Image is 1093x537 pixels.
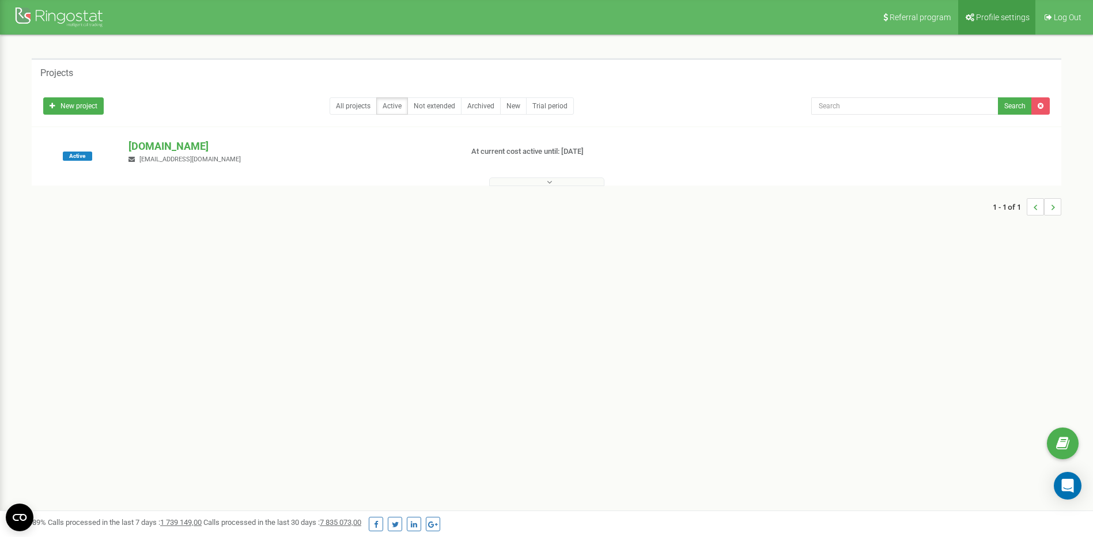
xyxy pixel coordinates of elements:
u: 7 835 073,00 [320,518,361,527]
nav: ... [993,187,1061,227]
span: Profile settings [976,13,1030,22]
button: Open CMP widget [6,504,33,531]
a: Not extended [407,97,462,115]
span: Calls processed in the last 7 days : [48,518,202,527]
span: [EMAIL_ADDRESS][DOMAIN_NAME] [139,156,241,163]
a: New [500,97,527,115]
input: Search [811,97,999,115]
p: [DOMAIN_NAME] [128,139,452,154]
a: All projects [330,97,377,115]
span: Referral program [890,13,951,22]
div: Open Intercom Messenger [1054,472,1081,500]
span: 1 - 1 of 1 [993,198,1027,215]
p: At current cost active until: [DATE] [471,146,710,157]
a: Active [376,97,408,115]
span: Log Out [1054,13,1081,22]
a: Trial period [526,97,574,115]
a: Archived [461,97,501,115]
button: Search [998,97,1032,115]
a: New project [43,97,104,115]
u: 1 739 149,00 [160,518,202,527]
h5: Projects [40,68,73,78]
span: Calls processed in the last 30 days : [203,518,361,527]
span: Active [63,152,92,161]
